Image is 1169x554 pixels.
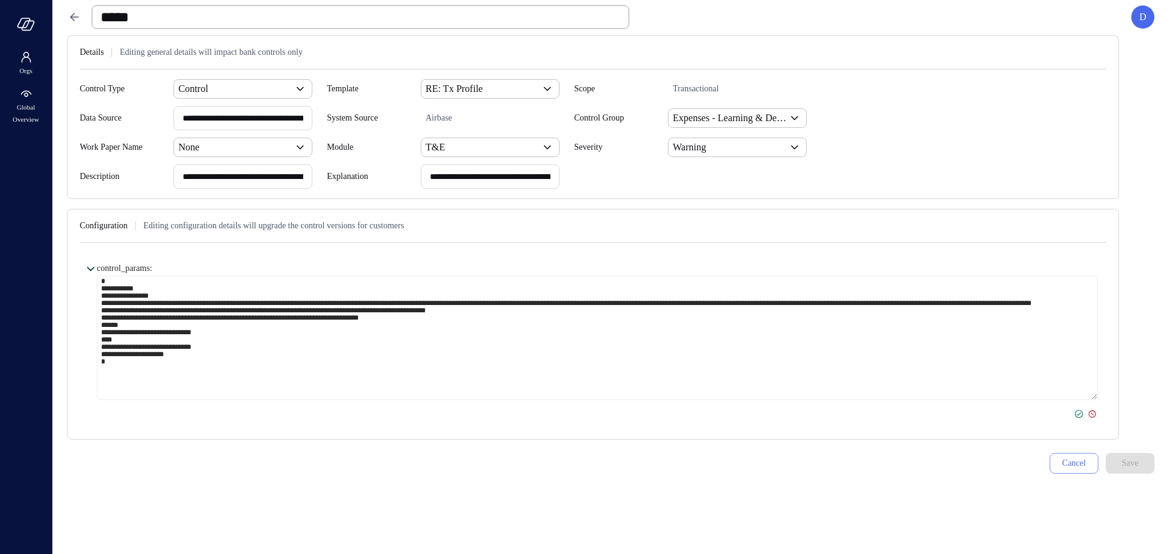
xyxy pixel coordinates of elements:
[97,264,152,273] span: control_params
[80,111,159,125] span: Data Source
[327,111,406,125] span: System Source
[80,141,159,154] span: Work Paper Name
[574,111,653,125] span: Control Group
[668,82,821,96] span: Transactional
[426,82,483,96] p: RE: Tx Profile
[2,85,49,127] div: Global Overview
[178,140,200,155] p: None
[574,82,653,96] span: Scope
[1050,453,1098,474] button: Cancel
[1062,456,1086,471] div: Cancel
[178,82,208,96] p: Control
[673,111,787,125] p: Expenses - Learning & Development
[1139,10,1146,24] p: D
[150,264,152,273] span: :
[80,82,159,96] span: Control Type
[2,49,49,78] div: Orgs
[120,46,303,59] span: Editing general details will impact bank controls only
[7,101,44,125] span: Global Overview
[327,141,406,154] span: Module
[426,140,445,155] p: T&E
[421,111,574,125] span: Airbase
[80,46,104,59] span: Details
[144,219,404,233] span: Editing configuration details will upgrade the control versions for customers
[19,65,32,77] span: Orgs
[673,140,706,155] p: Warning
[80,170,159,183] span: Description
[1131,5,1154,29] div: Dudu
[327,82,406,96] span: Template
[80,219,128,233] span: Configuration
[327,170,406,183] span: Explanation
[574,141,653,154] span: Severity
